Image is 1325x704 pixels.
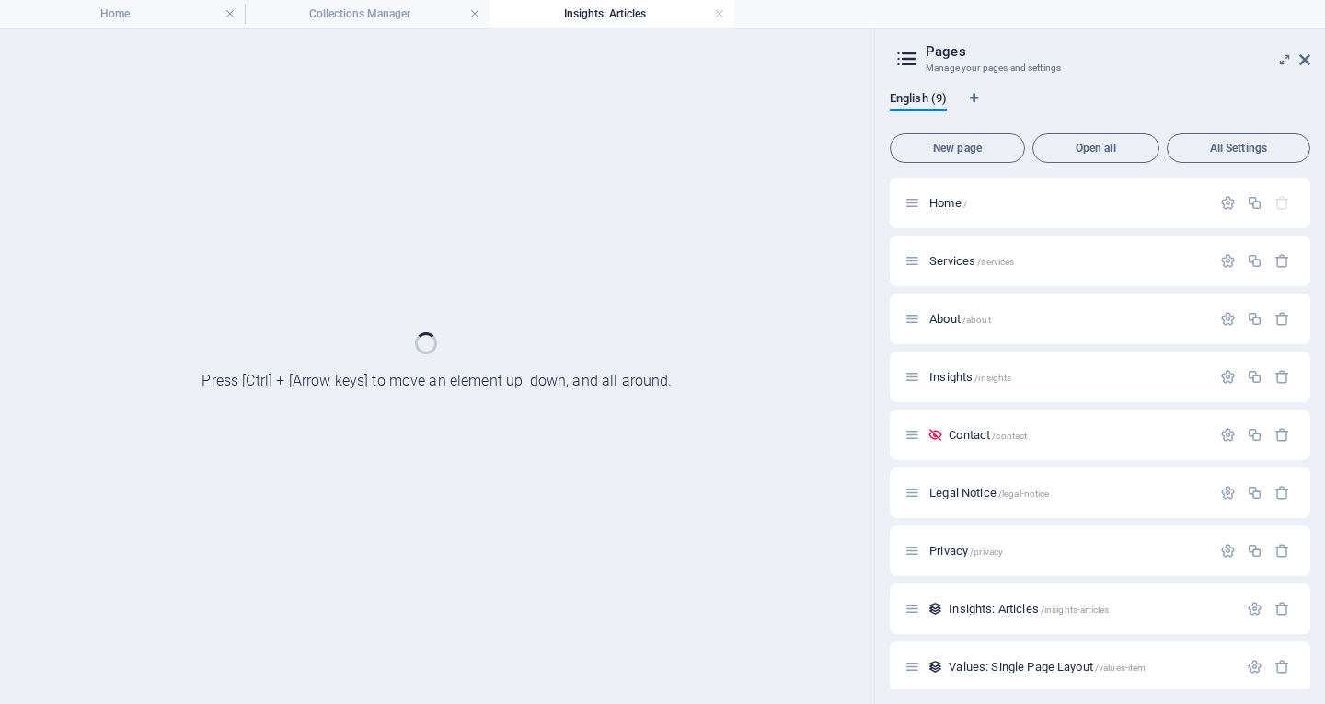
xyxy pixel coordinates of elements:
[924,487,1211,499] div: Legal Notice/legal-notice
[924,313,1211,325] div: About/about
[1274,195,1290,211] div: The startpage cannot be deleted
[970,547,1003,557] span: /privacy
[1247,369,1262,385] div: Duplicate
[992,431,1027,441] span: /contact
[1220,543,1236,559] div: Settings
[1220,485,1236,501] div: Settings
[943,429,1211,441] div: Contact/contact
[1095,663,1146,673] span: /values-item
[890,133,1025,163] button: New page
[949,602,1109,616] span: Insights: Articles
[245,4,490,24] h4: Collections Manager
[929,486,1049,500] span: Legal Notice
[1274,253,1290,269] div: Remove
[977,257,1014,267] span: /services
[890,87,947,113] span: English (9)
[1274,485,1290,501] div: Remove
[929,196,967,210] span: Click to open page
[1220,369,1236,385] div: Settings
[1274,601,1290,617] div: Remove
[1247,195,1262,211] div: Duplicate
[929,370,1011,384] span: Insights
[1167,133,1310,163] button: All Settings
[1274,369,1290,385] div: Remove
[890,91,1310,126] div: Language Tabs
[974,373,1011,383] span: /insights
[1247,659,1262,675] div: Settings
[1032,133,1159,163] button: Open all
[949,660,1146,674] span: Click to open page
[1247,253,1262,269] div: Duplicate
[1220,253,1236,269] div: Settings
[943,603,1238,615] div: Insights: Articles/insights-articles
[1247,485,1262,501] div: Duplicate
[929,312,991,326] span: Click to open page
[1247,601,1262,617] div: Settings
[926,43,1310,60] h2: Pages
[1175,143,1302,154] span: All Settings
[962,315,991,325] span: /about
[926,60,1273,76] h3: Manage your pages and settings
[1274,659,1290,675] div: Remove
[1247,543,1262,559] div: Duplicate
[943,661,1238,673] div: Values: Single Page Layout/values-item
[1247,311,1262,327] div: Duplicate
[927,659,943,675] div: This layout is used as a template for all items (e.g. a blog post) of this collection. The conten...
[924,255,1211,267] div: Services/services
[1247,427,1262,443] div: Duplicate
[490,4,734,24] h4: Insights: Articles
[998,489,1050,499] span: /legal-notice
[1274,543,1290,559] div: Remove
[1220,195,1236,211] div: Settings
[1041,143,1151,154] span: Open all
[1274,427,1290,443] div: Remove
[1220,311,1236,327] div: Settings
[929,544,1003,558] span: Privacy
[927,601,943,617] div: This layout is used as a template for all items (e.g. a blog post) of this collection. The conten...
[1274,311,1290,327] div: Remove
[1041,605,1110,615] span: /insights-articles
[929,254,1014,268] span: Click to open page
[924,545,1211,557] div: Privacy/privacy
[963,199,967,209] span: /
[924,371,1211,383] div: Insights/insights
[924,197,1211,209] div: Home/
[1220,427,1236,443] div: Settings
[949,428,1027,442] span: Contact
[898,143,1017,154] span: New page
